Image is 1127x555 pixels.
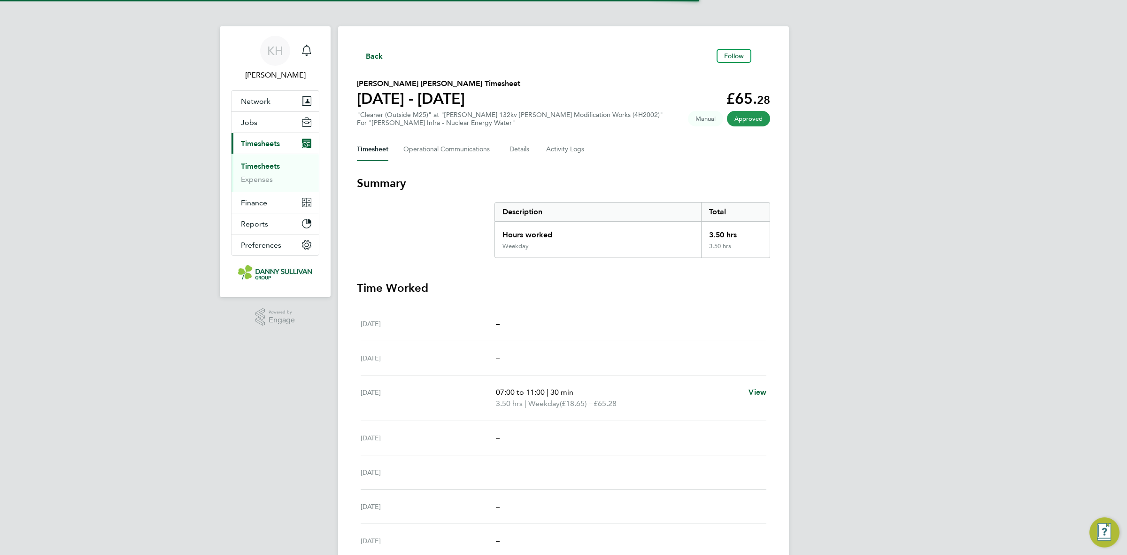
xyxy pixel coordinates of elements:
[403,138,494,161] button: Operational Communications
[357,138,388,161] button: Timesheet
[550,388,573,397] span: 30 min
[546,138,586,161] button: Activity Logs
[496,536,500,545] span: –
[267,45,283,57] span: KH
[496,319,500,328] span: –
[502,242,529,250] div: Weekday
[361,318,496,329] div: [DATE]
[495,203,701,221] div: Description
[231,265,319,280] a: Go to home page
[241,118,257,127] span: Jobs
[528,398,560,409] span: Weekday
[231,36,319,81] a: KH[PERSON_NAME]
[361,467,496,478] div: [DATE]
[496,388,545,397] span: 07:00 to 11:00
[366,51,383,62] span: Back
[749,387,766,398] a: View
[525,399,526,408] span: |
[494,202,770,258] div: Summary
[755,54,770,58] button: Timesheets Menu
[361,352,496,364] div: [DATE]
[357,89,520,108] h1: [DATE] - [DATE]
[232,91,319,111] button: Network
[509,138,531,161] button: Details
[495,222,701,242] div: Hours worked
[269,308,295,316] span: Powered by
[361,387,496,409] div: [DATE]
[496,502,500,511] span: –
[357,78,520,89] h2: [PERSON_NAME] [PERSON_NAME] Timesheet
[496,399,523,408] span: 3.50 hrs
[1089,517,1119,547] button: Engage Resource Center
[241,97,270,106] span: Network
[232,154,319,192] div: Timesheets
[357,176,770,191] h3: Summary
[496,353,500,362] span: –
[701,222,770,242] div: 3.50 hrs
[220,26,331,297] nav: Main navigation
[726,90,770,108] app-decimal: £65.
[232,112,319,133] button: Jobs
[241,162,280,171] a: Timesheets
[241,219,268,228] span: Reports
[241,198,267,207] span: Finance
[241,139,280,148] span: Timesheets
[357,111,663,127] div: "Cleaner (Outside M25)" at "[PERSON_NAME] 132kv [PERSON_NAME] Modification Works (4H2002)"
[701,242,770,258] div: 3.50 hrs
[749,388,766,397] span: View
[547,388,548,397] span: |
[238,265,312,280] img: dannysullivan-logo-retina.png
[361,535,496,547] div: [DATE]
[594,399,617,408] span: £65.28
[357,119,663,127] div: For "[PERSON_NAME] Infra - Nuclear Energy Water"
[560,399,594,408] span: (£18.65) =
[727,111,770,126] span: This timesheet has been approved.
[724,52,744,60] span: Follow
[232,192,319,213] button: Finance
[232,213,319,234] button: Reports
[231,70,319,81] span: Katie Holland
[688,111,723,126] span: This timesheet was manually created.
[241,241,281,250] span: Preferences
[232,235,319,255] button: Preferences
[241,175,273,184] a: Expenses
[757,93,770,107] span: 28
[717,49,751,63] button: Follow
[232,133,319,154] button: Timesheets
[701,203,770,221] div: Total
[496,468,500,477] span: –
[357,281,770,296] h3: Time Worked
[361,432,496,444] div: [DATE]
[361,501,496,512] div: [DATE]
[255,308,295,326] a: Powered byEngage
[357,50,383,62] button: Back
[269,316,295,324] span: Engage
[496,433,500,442] span: –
